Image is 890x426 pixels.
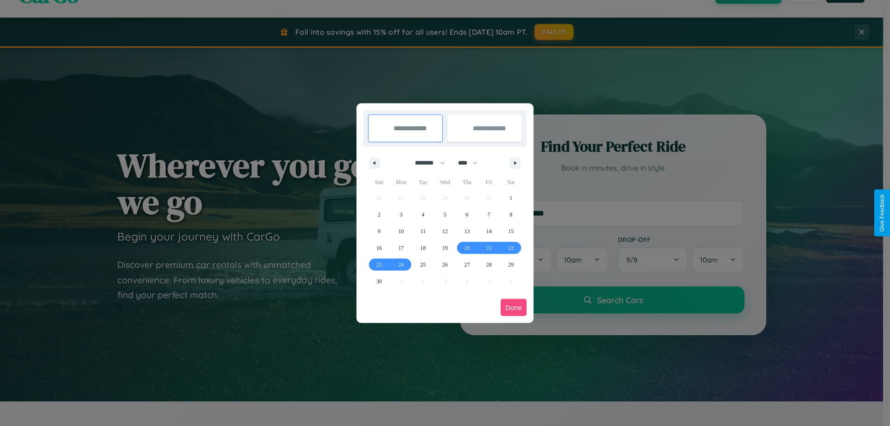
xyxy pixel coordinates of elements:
[478,256,500,273] button: 28
[422,206,425,223] span: 4
[412,240,434,256] button: 18
[464,240,470,256] span: 20
[368,223,390,240] button: 9
[464,223,470,240] span: 13
[478,223,500,240] button: 14
[400,206,402,223] span: 3
[376,256,382,273] span: 23
[500,175,522,190] span: Sat
[390,256,412,273] button: 24
[434,223,456,240] button: 12
[500,190,522,206] button: 1
[508,256,514,273] span: 29
[508,223,514,240] span: 15
[412,223,434,240] button: 11
[501,299,527,316] button: Done
[376,240,382,256] span: 16
[500,240,522,256] button: 22
[456,206,478,223] button: 6
[500,256,522,273] button: 29
[390,175,412,190] span: Mon
[509,206,512,223] span: 8
[879,194,885,232] div: Give Feedback
[444,206,446,223] span: 5
[464,256,470,273] span: 27
[486,256,492,273] span: 28
[456,256,478,273] button: 27
[378,223,381,240] span: 9
[368,240,390,256] button: 16
[390,206,412,223] button: 3
[442,256,448,273] span: 26
[478,206,500,223] button: 7
[376,273,382,290] span: 30
[478,240,500,256] button: 21
[412,175,434,190] span: Tue
[390,240,412,256] button: 17
[368,256,390,273] button: 23
[398,240,404,256] span: 17
[509,190,512,206] span: 1
[368,175,390,190] span: Sun
[500,206,522,223] button: 8
[456,240,478,256] button: 20
[488,206,490,223] span: 7
[390,223,412,240] button: 10
[434,175,456,190] span: Wed
[456,223,478,240] button: 13
[442,240,448,256] span: 19
[434,256,456,273] button: 26
[398,256,404,273] span: 24
[486,223,492,240] span: 14
[434,206,456,223] button: 5
[420,240,426,256] span: 18
[378,206,381,223] span: 2
[442,223,448,240] span: 12
[412,256,434,273] button: 25
[486,240,492,256] span: 21
[420,256,426,273] span: 25
[465,206,468,223] span: 6
[478,175,500,190] span: Fri
[434,240,456,256] button: 19
[412,206,434,223] button: 4
[368,273,390,290] button: 30
[456,175,478,190] span: Thu
[508,240,514,256] span: 22
[368,206,390,223] button: 2
[500,223,522,240] button: 15
[420,223,426,240] span: 11
[398,223,404,240] span: 10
